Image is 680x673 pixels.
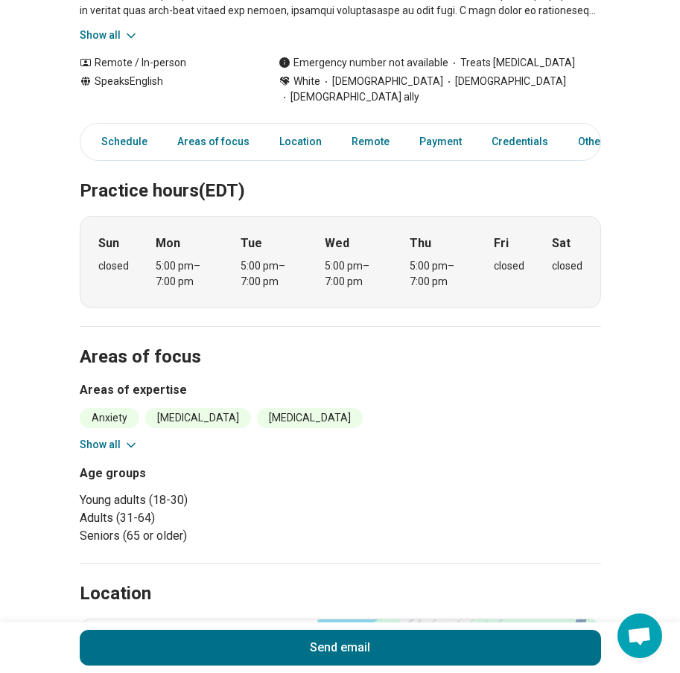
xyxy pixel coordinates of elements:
li: [MEDICAL_DATA] [145,408,251,428]
h3: Age groups [80,465,334,482]
h2: Areas of focus [80,309,601,370]
div: Remote / In-person [80,55,249,71]
button: Send email [80,630,601,666]
a: Payment [410,127,471,157]
button: Show all [80,28,139,43]
a: Location [270,127,331,157]
strong: Wed [325,235,349,252]
li: [MEDICAL_DATA] [257,408,363,428]
strong: Sun [98,235,119,252]
span: Treats [MEDICAL_DATA] [448,55,575,71]
li: Young adults (18-30) [80,491,334,509]
div: 5:00 pm – 7:00 pm [410,258,467,290]
div: closed [98,258,129,274]
div: closed [494,258,524,274]
span: [DEMOGRAPHIC_DATA] [443,74,566,89]
div: Speaks English [80,74,249,105]
strong: Fri [494,235,509,252]
li: Anxiety [80,408,139,428]
a: Areas of focus [168,127,258,157]
div: 5:00 pm – 7:00 pm [156,258,213,290]
h2: Practice hours (EDT) [80,143,601,204]
div: Emergency number not available [279,55,448,71]
a: Other [569,127,623,157]
strong: Sat [552,235,571,252]
strong: Thu [410,235,431,252]
li: Seniors (65 or older) [80,527,334,545]
a: Schedule [83,127,156,157]
span: [DEMOGRAPHIC_DATA] ally [279,89,419,105]
strong: Tue [241,235,262,252]
div: Open chat [617,613,662,658]
div: 5:00 pm – 7:00 pm [241,258,298,290]
a: Credentials [483,127,557,157]
span: [DEMOGRAPHIC_DATA] [320,74,443,89]
div: closed [552,258,582,274]
div: When does the program meet? [80,216,601,308]
span: White [293,74,320,89]
strong: Mon [156,235,180,252]
button: Show all [80,437,139,453]
div: 5:00 pm – 7:00 pm [325,258,382,290]
h2: Location [80,581,151,607]
a: Remote [343,127,398,157]
h3: Areas of expertise [80,381,601,399]
li: Adults (31-64) [80,509,334,527]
